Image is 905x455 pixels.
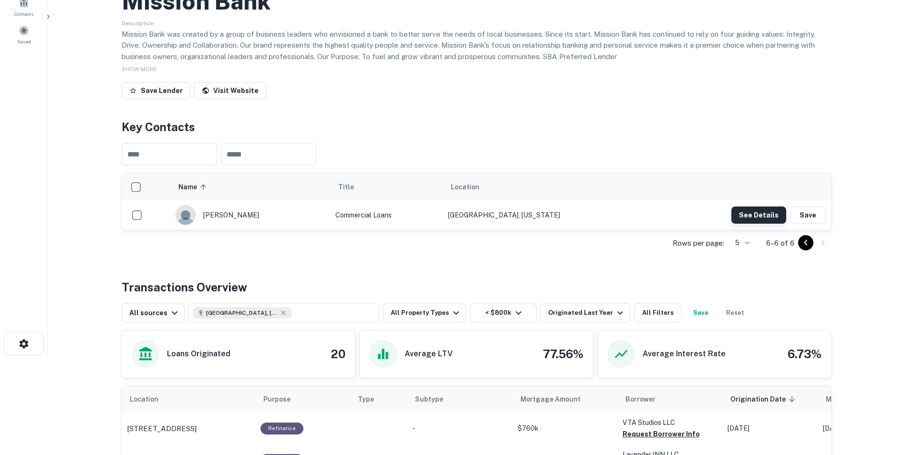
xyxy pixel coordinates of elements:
th: Type [350,386,407,413]
span: Contacts [14,10,33,18]
div: Originated Last Year [548,307,626,319]
th: Origination Date [723,386,818,413]
button: Reset [720,303,750,322]
p: 6–6 of 6 [766,238,794,249]
th: Title [331,174,444,200]
h4: Transactions Overview [122,279,247,296]
span: Purpose [263,393,303,405]
button: All Filters [634,303,682,322]
h6: Loans Originated [167,348,230,360]
p: Mission Bank was created by a group of business leaders who envisioned a bank to better serve the... [122,29,832,62]
h6: Average LTV [405,348,453,360]
button: Save your search to get updates of matches that match your search criteria. [686,303,716,322]
img: 1c5u578iilxfi4m4dvc4q810q [176,206,195,225]
span: Borrower [625,393,655,405]
button: Request Borrower Info [623,428,700,440]
h6: Maturity Date [826,394,872,404]
a: Saved [3,21,45,47]
th: Name [171,174,330,200]
button: Originated Last Year [541,303,630,322]
th: Location [443,174,652,200]
div: scrollable content [122,174,831,230]
h4: 77.56% [543,345,583,362]
span: Description [122,20,154,27]
button: Go to previous page [798,235,813,250]
span: Origination Date [730,393,798,405]
button: See Details [731,207,786,224]
th: Location [122,386,256,413]
span: Location [130,393,171,405]
span: Title [338,181,366,193]
p: [DATE] [728,424,813,434]
span: Maturity dates displayed may be estimated. Please contact the lender for the most accurate maturi... [826,394,894,404]
span: Name [178,181,209,193]
p: VTA Studios LLC [623,417,718,428]
p: Rows per page: [673,238,724,249]
span: Subtype [415,393,443,405]
div: Maturity dates displayed may be estimated. Please contact the lender for the most accurate maturi... [826,394,881,404]
td: Commercial Loans [331,200,444,230]
p: - [412,424,508,434]
button: Save [790,207,826,224]
p: [STREET_ADDRESS] [127,423,197,434]
button: All sources [122,303,185,322]
div: 5 [728,236,751,250]
span: [GEOGRAPHIC_DATA], [GEOGRAPHIC_DATA], [GEOGRAPHIC_DATA] [206,309,278,317]
div: This loan purpose was for refinancing [260,423,303,434]
h6: Average Interest Rate [643,348,726,360]
button: < $800k [470,303,537,322]
div: All sources [129,307,180,319]
button: [GEOGRAPHIC_DATA], [GEOGRAPHIC_DATA], [GEOGRAPHIC_DATA] [188,303,379,322]
span: SHOW MORE [122,66,157,72]
th: Borrower [618,386,723,413]
p: $760k [518,424,613,434]
a: [STREET_ADDRESS] [127,423,251,434]
span: Saved [17,38,31,45]
div: [PERSON_NAME] [176,205,325,225]
h4: 20 [331,345,345,362]
th: Mortgage Amount [513,386,618,413]
a: Visit Website [194,82,266,99]
button: Save Lender [122,82,190,99]
td: [GEOGRAPHIC_DATA], [US_STATE] [443,200,652,230]
span: Mortgage Amount [520,393,593,405]
th: Purpose [256,386,350,413]
span: Type [358,393,374,405]
span: Location [451,181,479,193]
button: All Property Types [383,303,466,322]
h4: Key Contacts [122,118,832,135]
iframe: Chat Widget [857,379,905,424]
th: Subtype [407,386,513,413]
h4: 6.73% [788,345,822,362]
